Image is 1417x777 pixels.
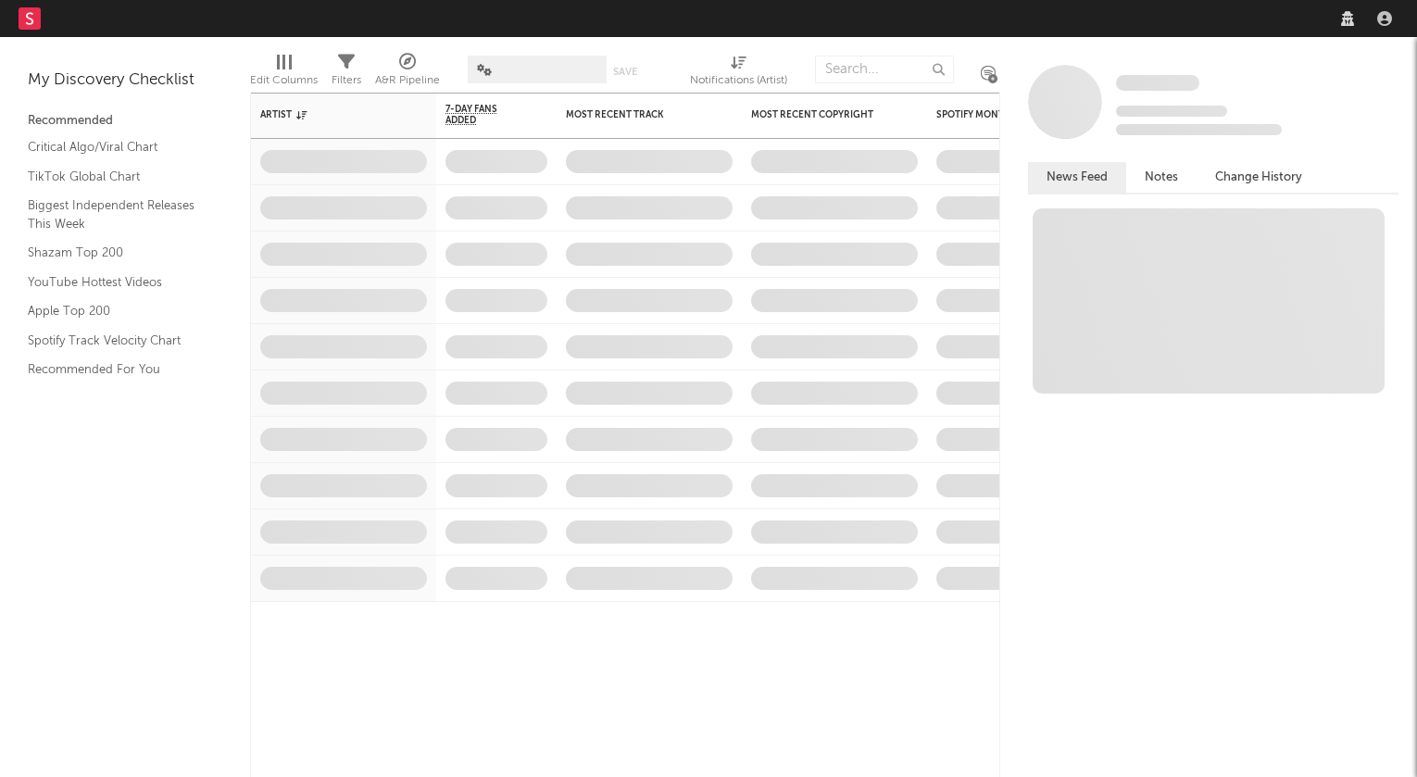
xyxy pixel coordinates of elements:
[566,109,705,120] div: Most Recent Track
[751,109,890,120] div: Most Recent Copyright
[28,301,204,321] a: Apple Top 200
[28,243,204,263] a: Shazam Top 200
[260,109,399,120] div: Artist
[250,69,318,92] div: Edit Columns
[690,46,787,100] div: Notifications (Artist)
[1116,75,1199,91] span: Some Artist
[936,109,1075,120] div: Spotify Monthly Listeners
[375,46,440,100] div: A&R Pipeline
[28,69,222,92] div: My Discovery Checklist
[690,69,787,92] div: Notifications (Artist)
[28,359,204,380] a: Recommended For You
[332,46,361,100] div: Filters
[250,46,318,100] div: Edit Columns
[28,167,204,187] a: TikTok Global Chart
[445,104,520,126] span: 7-Day Fans Added
[28,110,222,132] div: Recommended
[332,69,361,92] div: Filters
[815,56,954,83] input: Search...
[1116,74,1199,93] a: Some Artist
[1116,124,1282,135] span: 0 fans last week
[1197,162,1321,193] button: Change History
[1126,162,1197,193] button: Notes
[613,67,637,77] button: Save
[28,195,204,233] a: Biggest Independent Releases This Week
[375,69,440,92] div: A&R Pipeline
[28,272,204,293] a: YouTube Hottest Videos
[1116,106,1227,117] span: Tracking Since: [DATE]
[28,137,204,157] a: Critical Algo/Viral Chart
[1028,162,1126,193] button: News Feed
[28,389,204,427] a: TikTok Videos Assistant / Last 7 Days - Top
[28,331,204,351] a: Spotify Track Velocity Chart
